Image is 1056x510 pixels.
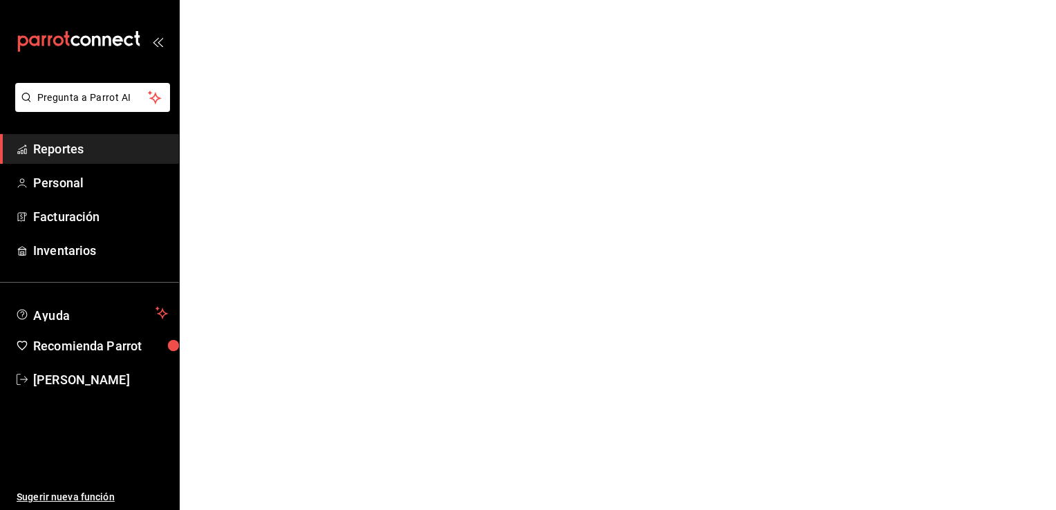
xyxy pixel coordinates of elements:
[33,337,168,355] span: Recomienda Parrot
[15,83,170,112] button: Pregunta a Parrot AI
[33,173,168,192] span: Personal
[33,140,168,158] span: Reportes
[152,36,163,47] button: open_drawer_menu
[10,100,170,115] a: Pregunta a Parrot AI
[17,490,168,504] span: Sugerir nueva función
[33,305,150,321] span: Ayuda
[33,241,168,260] span: Inventarios
[33,207,168,226] span: Facturación
[33,370,168,389] span: [PERSON_NAME]
[37,91,149,105] span: Pregunta a Parrot AI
